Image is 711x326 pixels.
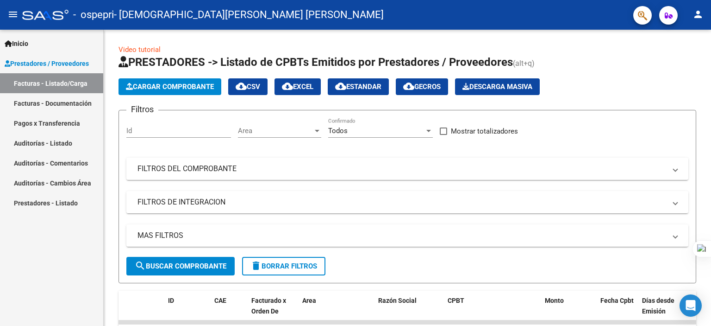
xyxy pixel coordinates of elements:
[328,127,348,135] span: Todos
[451,126,518,137] span: Mostrar totalizadores
[448,297,464,304] span: CPBT
[137,197,666,207] mat-panel-title: FILTROS DE INTEGRACION
[680,294,702,317] div: Open Intercom Messenger
[692,9,704,20] mat-icon: person
[455,78,540,95] button: Descarga Masiva
[600,297,634,304] span: Fecha Cpbt
[403,81,414,92] mat-icon: cloud_download
[455,78,540,95] app-download-masive: Descarga masiva de comprobantes (adjuntos)
[126,191,688,213] mat-expansion-panel-header: FILTROS DE INTEGRACION
[238,127,313,135] span: Area
[5,58,89,69] span: Prestadores / Proveedores
[378,297,417,304] span: Razón Social
[126,103,158,116] h3: Filtros
[242,257,325,275] button: Borrar Filtros
[642,297,674,315] span: Días desde Emisión
[5,38,28,49] span: Inicio
[137,164,666,174] mat-panel-title: FILTROS DEL COMPROBANTE
[228,78,268,95] button: CSV
[335,83,381,91] span: Estandar
[282,81,293,92] mat-icon: cloud_download
[302,297,316,304] span: Area
[126,257,235,275] button: Buscar Comprobante
[168,297,174,304] span: ID
[335,81,346,92] mat-icon: cloud_download
[126,158,688,180] mat-expansion-panel-header: FILTROS DEL COMPROBANTE
[462,83,532,91] span: Descarga Masiva
[282,83,313,91] span: EXCEL
[118,56,513,69] span: PRESTADORES -> Listado de CPBTs Emitidos por Prestadores / Proveedores
[545,297,564,304] span: Monto
[126,83,214,91] span: Cargar Comprobante
[250,260,262,271] mat-icon: delete
[137,230,666,241] mat-panel-title: MAS FILTROS
[73,5,114,25] span: - ospepri
[135,262,226,270] span: Buscar Comprobante
[396,78,448,95] button: Gecros
[214,297,226,304] span: CAE
[274,78,321,95] button: EXCEL
[513,59,535,68] span: (alt+q)
[135,260,146,271] mat-icon: search
[403,83,441,91] span: Gecros
[236,81,247,92] mat-icon: cloud_download
[126,224,688,247] mat-expansion-panel-header: MAS FILTROS
[250,262,317,270] span: Borrar Filtros
[328,78,389,95] button: Estandar
[114,5,384,25] span: - [DEMOGRAPHIC_DATA][PERSON_NAME] [PERSON_NAME]
[236,83,260,91] span: CSV
[251,297,286,315] span: Facturado x Orden De
[7,9,19,20] mat-icon: menu
[118,45,161,54] a: Video tutorial
[118,78,221,95] button: Cargar Comprobante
